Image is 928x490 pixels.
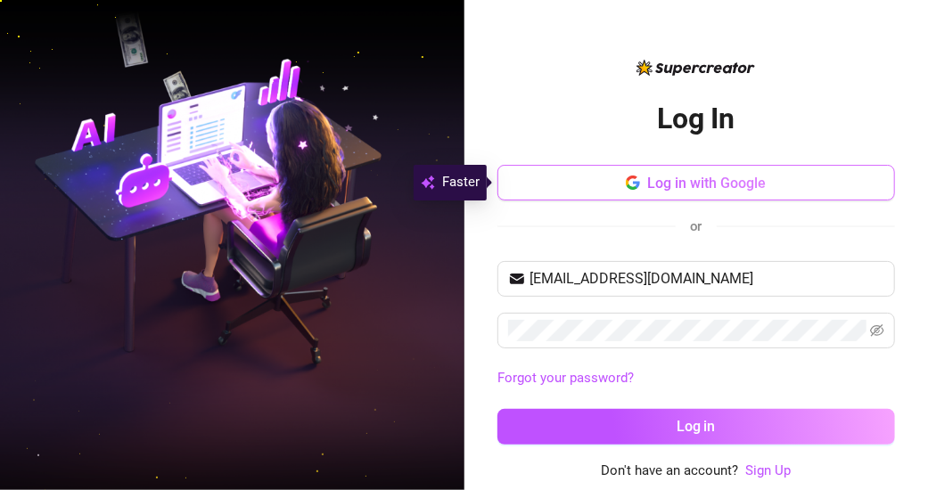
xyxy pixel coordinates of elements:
button: Log in with Google [497,165,895,200]
button: Log in [497,409,895,445]
a: Sign Up [745,461,791,482]
a: Forgot your password? [497,368,895,389]
a: Sign Up [745,462,791,478]
span: Log in [677,418,716,435]
span: Log in with Google [647,175,766,192]
input: Your email [530,268,884,290]
img: svg%3e [421,172,435,193]
a: Forgot your password? [497,370,634,386]
span: Don't have an account? [601,461,738,482]
h2: Log In [657,101,735,137]
span: eye-invisible [870,323,884,338]
span: Faster [442,172,480,193]
img: logo-BBDzfeDw.svg [636,60,755,76]
span: or [690,218,702,234]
